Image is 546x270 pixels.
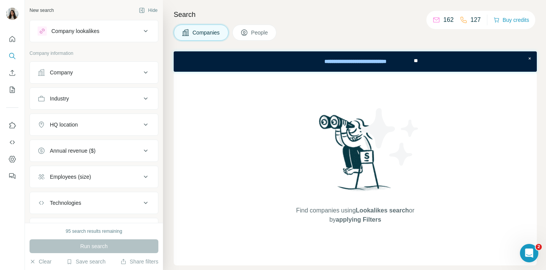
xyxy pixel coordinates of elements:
button: Clear [30,258,51,265]
img: Surfe Illustration - Woman searching with binoculars [316,113,395,198]
button: Company [30,63,158,82]
button: Buy credits [493,15,529,25]
span: 2 [536,244,542,250]
div: Industry [50,95,69,102]
button: Dashboard [6,152,18,166]
button: Annual revenue ($) [30,142,158,160]
button: HQ location [30,115,158,134]
button: Search [6,49,18,63]
button: Hide [133,5,163,16]
iframe: Banner [174,51,537,72]
button: Keywords [30,220,158,238]
button: Technologies [30,194,158,212]
button: Quick start [6,32,18,46]
span: People [251,29,269,36]
button: Feedback [6,169,18,183]
div: New search [30,7,54,14]
div: Employees (size) [50,173,91,181]
button: Enrich CSV [6,66,18,80]
button: Save search [66,258,105,265]
div: HQ location [50,121,78,128]
button: My lists [6,83,18,97]
p: 127 [470,15,481,25]
button: Use Surfe on LinkedIn [6,119,18,132]
p: 162 [443,15,454,25]
div: Company [50,69,73,76]
button: Industry [30,89,158,108]
button: Company lookalikes [30,22,158,40]
span: Lookalikes search [356,207,409,214]
span: applying Filters [336,216,381,223]
p: Company information [30,50,158,57]
button: Use Surfe API [6,135,18,149]
h4: Search [174,9,537,20]
button: Employees (size) [30,168,158,186]
div: Annual revenue ($) [50,147,95,155]
img: Avatar [6,8,18,20]
div: Technologies [50,199,81,207]
span: Companies [192,29,220,36]
button: Share filters [120,258,158,265]
img: Surfe Illustration - Stars [355,102,424,171]
iframe: Intercom live chat [520,244,538,262]
div: 95 search results remaining [66,228,122,235]
span: Find companies using or by [294,206,416,224]
div: Company lookalikes [51,27,99,35]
